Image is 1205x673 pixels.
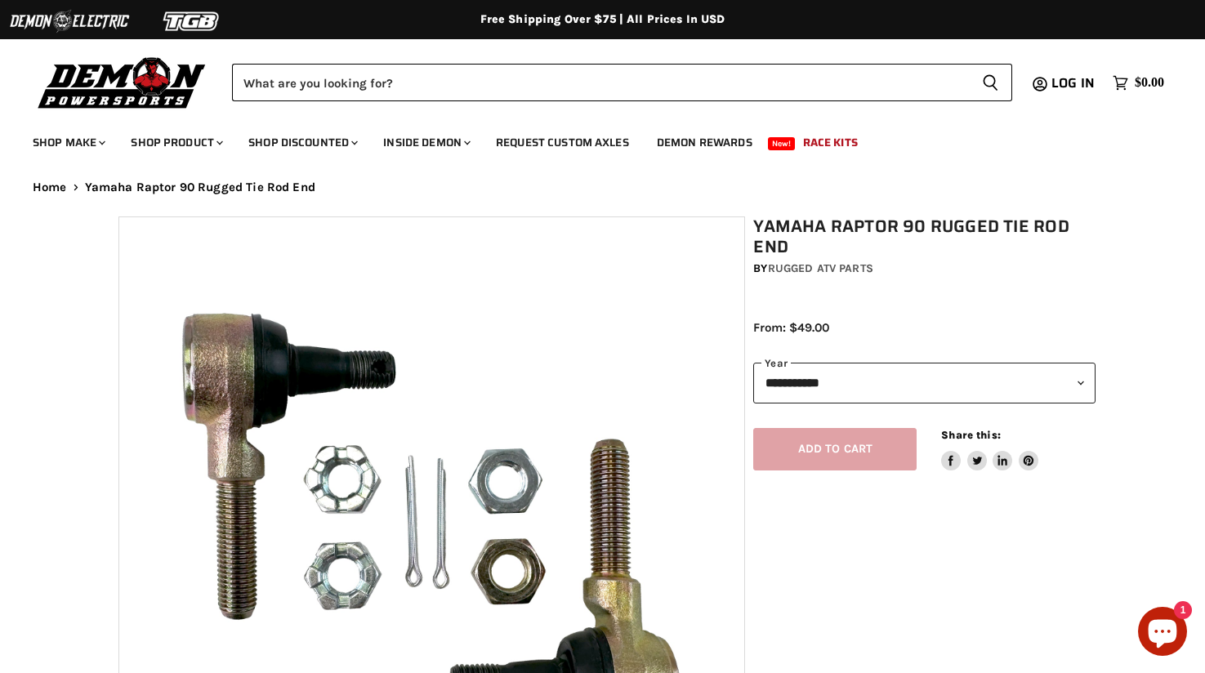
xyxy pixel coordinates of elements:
[753,260,1096,278] div: by
[753,216,1096,257] h1: Yamaha Raptor 90 Rugged Tie Rod End
[1044,76,1105,91] a: Log in
[791,126,870,159] a: Race Kits
[33,181,67,194] a: Home
[645,126,765,159] a: Demon Rewards
[1135,75,1164,91] span: $0.00
[20,119,1160,159] ul: Main menu
[85,181,315,194] span: Yamaha Raptor 90 Rugged Tie Rod End
[33,53,212,111] img: Demon Powersports
[371,126,480,159] a: Inside Demon
[20,126,115,159] a: Shop Make
[131,6,253,37] img: TGB Logo 2
[118,126,233,159] a: Shop Product
[236,126,368,159] a: Shop Discounted
[768,137,796,150] span: New!
[232,64,1012,101] form: Product
[768,261,873,275] a: Rugged ATV Parts
[941,429,1000,441] span: Share this:
[753,363,1096,403] select: year
[753,320,829,335] span: From: $49.00
[1051,73,1095,93] span: Log in
[1133,607,1192,660] inbox-online-store-chat: Shopify online store chat
[232,64,969,101] input: Search
[1105,71,1172,95] a: $0.00
[484,126,641,159] a: Request Custom Axles
[941,428,1038,471] aside: Share this:
[8,6,131,37] img: Demon Electric Logo 2
[969,64,1012,101] button: Search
